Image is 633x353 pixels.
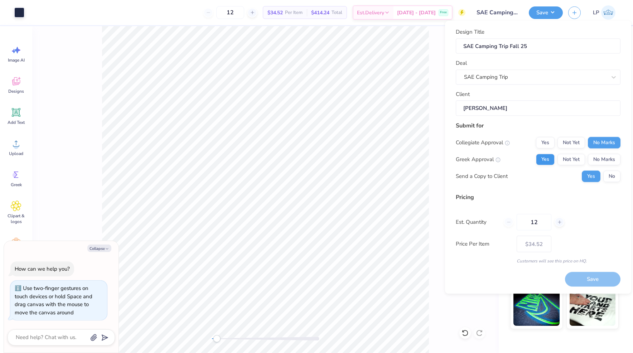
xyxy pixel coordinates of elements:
input: Untitled Design [471,5,523,20]
button: Not Yet [557,154,585,165]
span: Designs [8,88,24,94]
span: Clipart & logos [4,213,28,224]
div: Send a Copy to Client [456,172,508,180]
span: Image AI [8,57,25,63]
input: – – [216,6,244,19]
span: $34.52 [267,9,283,16]
button: Yes [536,137,555,148]
span: [DATE] - [DATE] [397,9,436,16]
button: Save [529,6,563,19]
span: Greek [11,182,22,188]
span: Est. Delivery [357,9,384,16]
div: Customers will see this price on HQ. [456,257,620,264]
input: – – [517,214,551,230]
img: Lauren Pevec [601,5,615,20]
label: Price Per Item [456,240,511,248]
span: Upload [9,151,23,156]
span: Per Item [285,9,303,16]
label: Deal [456,59,467,67]
div: Pricing [456,193,620,201]
span: LP [593,9,599,17]
button: Collapse [87,245,111,252]
button: Yes [582,170,600,182]
div: Accessibility label [213,335,220,342]
div: Use two-finger gestures on touch devices or hold Space and drag canvas with the mouse to move the... [15,285,92,316]
button: Not Yet [557,137,585,148]
div: How can we help you? [15,265,70,272]
div: Collegiate Approval [456,139,510,147]
span: $414.24 [311,9,329,16]
label: Client [456,90,470,98]
button: No [603,170,620,182]
span: Add Text [8,120,25,125]
img: Water based Ink [570,290,616,326]
a: LP [590,5,619,20]
label: Design Title [456,28,484,36]
div: Greek Approval [456,155,501,164]
button: No Marks [588,137,620,148]
label: Est. Quantity [456,218,498,226]
div: Submit for [456,121,620,130]
img: Glow in the Dark Ink [513,290,560,326]
span: Free [440,10,447,15]
span: Total [332,9,342,16]
input: e.g. Ethan Linker [456,101,620,116]
button: Yes [536,154,555,165]
button: No Marks [588,154,620,165]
